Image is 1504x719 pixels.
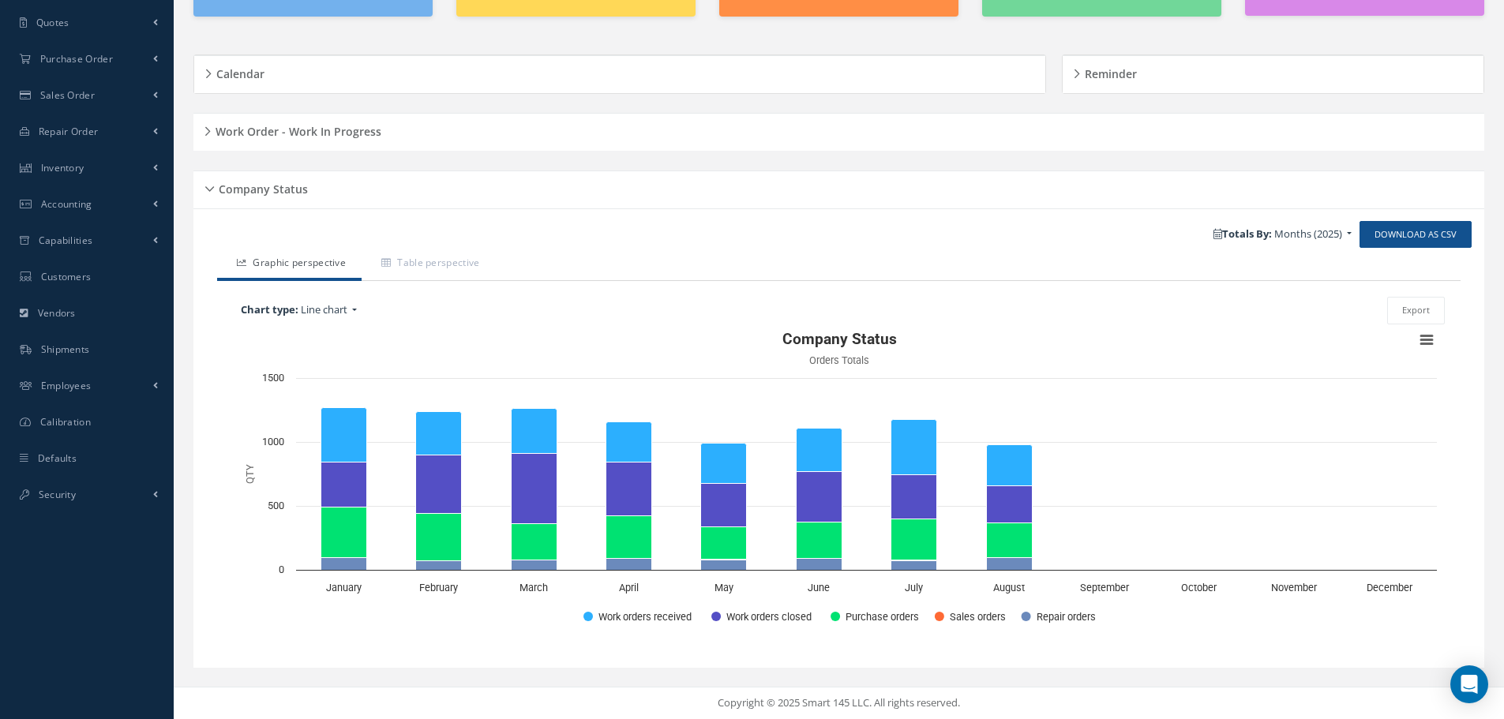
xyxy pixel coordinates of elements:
[606,558,652,570] path: April, 90. Repair orders.
[987,557,1033,570] path: August, 97. Repair orders.
[987,522,1033,557] path: August, 269. Purchase orders.
[701,526,747,559] path: May, 255. Purchase orders.
[891,474,937,519] path: July, 349. Work orders closed.
[41,379,92,392] span: Employees
[711,609,812,623] button: Show Work orders closed
[39,125,99,138] span: Repair Order
[987,485,1033,522] path: August, 291. Work orders closed.
[262,372,284,384] text: 1500
[233,298,621,322] a: Chart type: Line chart
[1181,582,1217,594] text: October
[41,161,84,174] span: Inventory
[1206,223,1360,246] a: Totals By: Months (2025)
[416,455,462,513] path: February, 453. Work orders closed.
[905,582,923,594] text: July
[1367,582,1413,594] text: December
[714,582,733,594] text: May
[993,582,1025,594] text: August
[701,443,747,483] path: May, 313. Work orders received.
[233,324,1445,640] div: Company Status. Highcharts interactive chart.
[38,306,76,320] span: Vendors
[797,558,842,570] path: June, 90. Repair orders.
[701,483,747,526] path: May, 342. Work orders closed.
[189,695,1488,711] div: Copyright © 2025 Smart 145 LLC. All rights reserved.
[583,609,693,623] button: Show Work orders received
[321,557,367,570] path: January, 95. Repair orders.
[606,421,652,462] path: April, 320. Work orders received.
[233,324,1445,640] svg: Interactive chart
[301,302,347,316] span: Line chart
[326,582,362,594] text: January
[36,16,69,29] span: Quotes
[606,515,652,558] path: April, 331. Purchase orders.
[39,234,93,247] span: Capabilities
[211,120,381,139] h5: Work Order - Work In Progress
[512,523,557,560] path: March, 286. Purchase orders.
[619,582,639,594] text: April
[40,415,91,429] span: Calibration
[1080,582,1130,594] text: September
[40,88,95,102] span: Sales Order
[987,444,1033,485] path: August, 320. Work orders received.
[416,513,462,560] path: February, 371. Purchase orders.
[1450,665,1488,703] div: Open Intercom Messenger
[512,453,557,523] path: March, 549. Work orders closed.
[1387,297,1445,324] button: Export
[279,564,284,575] text: 0
[244,464,256,484] text: QTY
[891,519,937,560] path: July, 320. Purchase orders.
[41,270,92,283] span: Customers
[38,451,77,465] span: Defaults
[782,330,897,348] text: Company Status
[512,408,557,453] path: March, 350. Work orders received.
[1360,221,1472,249] a: Download as CSV
[1213,227,1272,241] b: Totals By:
[808,582,830,594] text: June
[241,302,298,316] b: Chart type:
[701,559,747,560] path: May, 3. Sales orders.
[891,560,937,570] path: July, 74. Repair orders.
[321,507,1410,570] g: Purchase orders, bar series 3 of 5 with 12 bars.
[416,560,462,570] path: February, 73. Repair orders.
[321,462,367,507] path: January, 351. Work orders closed.
[809,354,869,366] text: Orders Totals
[416,411,462,455] path: February, 339. Work orders received.
[701,560,747,570] path: May, 78. Repair orders.
[512,560,557,570] path: March, 76. Repair orders.
[321,407,367,462] path: January, 429. Work orders received.
[362,248,495,281] a: Table perspective
[1416,329,1438,351] button: View chart menu, Company Status
[1080,62,1137,81] h5: Reminder
[606,462,652,515] path: April, 418. Work orders closed.
[419,582,458,594] text: February
[41,197,92,211] span: Accounting
[519,582,548,594] text: March
[1274,227,1342,241] span: Months (2025)
[1271,582,1318,594] text: November
[321,557,1410,570] g: Repair orders, bar series 5 of 5 with 12 bars.
[268,500,284,511] text: 500
[891,560,937,560] path: July, 2. Sales orders.
[214,178,308,197] h5: Company Status
[262,436,284,448] text: 1000
[891,419,937,474] path: July, 429. Work orders received.
[217,248,362,281] a: Graphic perspective
[41,343,90,356] span: Shipments
[831,609,917,623] button: Show Purchase orders
[797,522,842,558] path: June, 281. Purchase orders.
[1022,609,1097,623] button: Show Repair orders
[935,609,1004,623] button: Show Sales orders
[797,471,842,522] path: June, 398. Work orders closed.
[40,52,113,66] span: Purchase Order
[39,488,76,501] span: Security
[212,62,264,81] h5: Calendar
[797,428,842,471] path: June, 341. Work orders received.
[321,507,367,557] path: January, 395. Purchase orders.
